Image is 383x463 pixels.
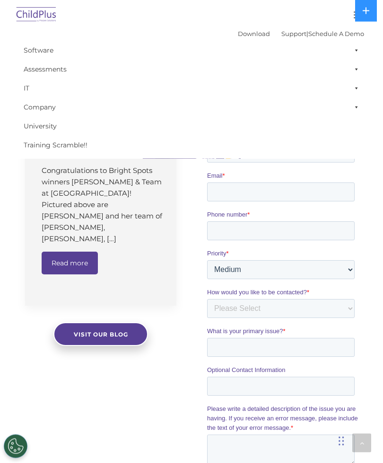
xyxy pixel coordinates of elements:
span: Visit our blog [73,331,128,338]
a: Assessments [19,60,364,79]
a: University [19,117,364,136]
a: Company [19,98,364,117]
img: ChildPlus by Procare Solutions [14,4,59,27]
font: | [238,30,364,37]
a: Training Scramble!! [19,136,364,154]
a: Read more [42,252,98,275]
iframe: Chat Widget [336,418,383,463]
a: Support [281,30,306,37]
a: IT [19,79,364,98]
p: Congratulations to Bright Spots winners [PERSON_NAME] & Team at [GEOGRAPHIC_DATA]​! Pictured abov... [42,165,162,245]
div: Drag [339,427,344,455]
a: Download [238,30,270,37]
a: Software [19,41,364,60]
a: Schedule A Demo [308,30,364,37]
a: Visit our blog [53,323,148,346]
